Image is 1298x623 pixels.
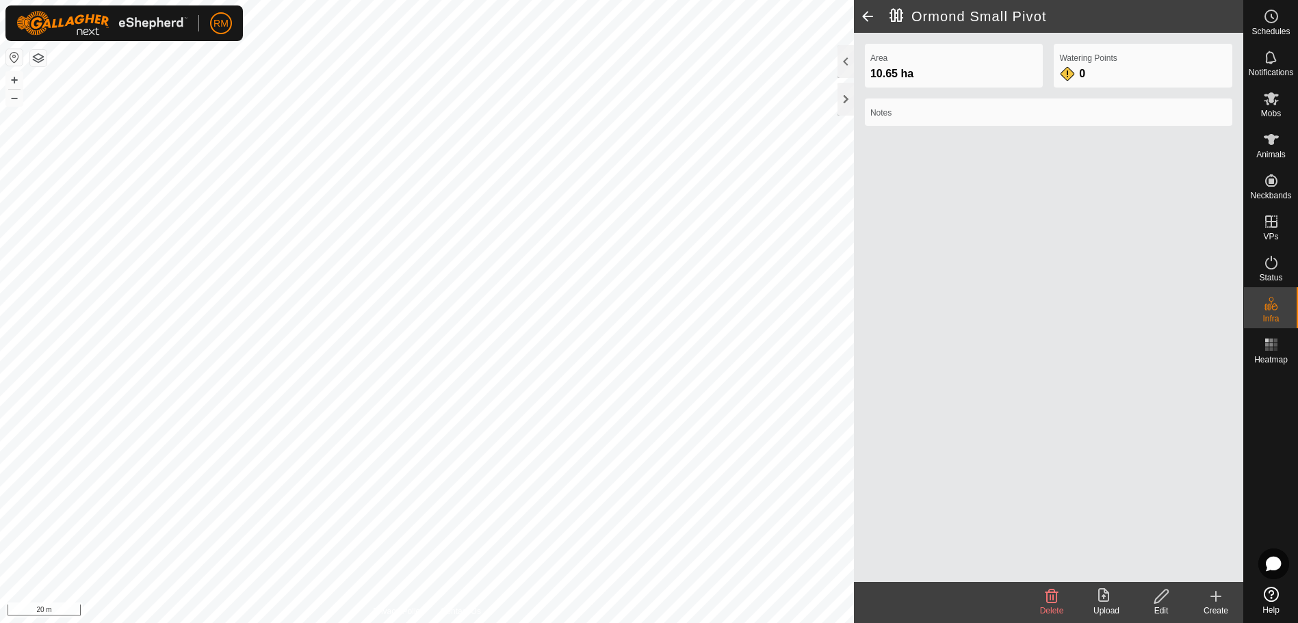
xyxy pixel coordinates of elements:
span: 0 [1079,68,1085,79]
a: Contact Us [441,605,481,618]
button: Reset Map [6,49,23,66]
button: Map Layers [30,50,47,66]
span: 10.65 ha [870,68,913,79]
img: Gallagher Logo [16,11,187,36]
label: Notes [870,107,1227,119]
span: Infra [1262,315,1279,323]
span: Delete [1040,606,1064,615]
span: VPs [1263,233,1278,241]
label: Watering Points [1059,52,1227,64]
span: Help [1262,606,1280,614]
span: RM [213,16,229,31]
button: + [6,72,23,88]
span: Notifications [1249,68,1293,77]
span: Mobs [1261,109,1281,118]
div: Create [1189,605,1243,617]
span: Status [1259,274,1282,282]
div: Upload [1079,605,1134,617]
span: Heatmap [1254,356,1288,364]
span: Animals [1256,150,1286,159]
button: – [6,90,23,106]
span: Schedules [1251,27,1290,36]
a: Help [1244,581,1298,620]
a: Privacy Policy [373,605,424,618]
span: Neckbands [1250,191,1291,200]
h2: Ormond Small Pivot [890,8,1243,25]
div: Edit [1134,605,1189,617]
label: Area [870,52,1038,64]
